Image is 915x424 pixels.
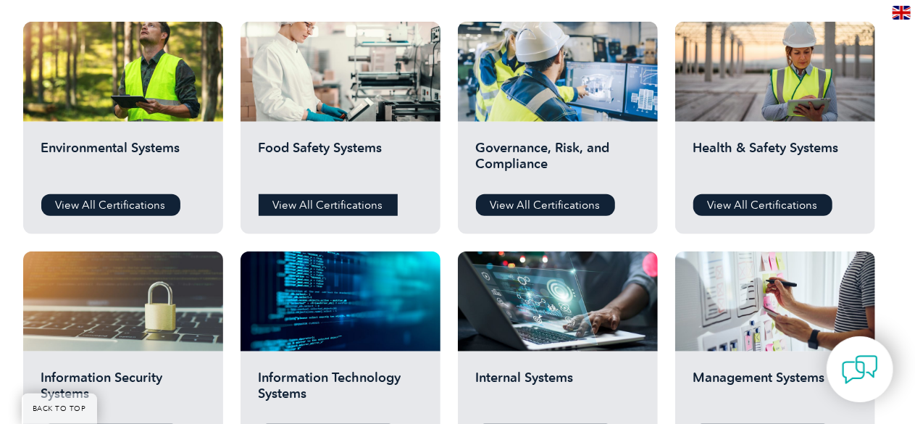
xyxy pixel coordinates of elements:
[476,140,640,183] h2: Governance, Risk, and Compliance
[476,194,615,216] a: View All Certifications
[693,370,857,413] h2: Management Systems
[259,140,422,183] h2: Food Safety Systems
[259,194,398,216] a: View All Certifications
[41,140,205,183] h2: Environmental Systems
[893,6,911,20] img: en
[693,194,832,216] a: View All Certifications
[842,352,878,388] img: contact-chat.png
[41,194,180,216] a: View All Certifications
[22,394,97,424] a: BACK TO TOP
[259,370,422,413] h2: Information Technology Systems
[41,370,205,413] h2: Information Security Systems
[693,140,857,183] h2: Health & Safety Systems
[476,370,640,413] h2: Internal Systems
